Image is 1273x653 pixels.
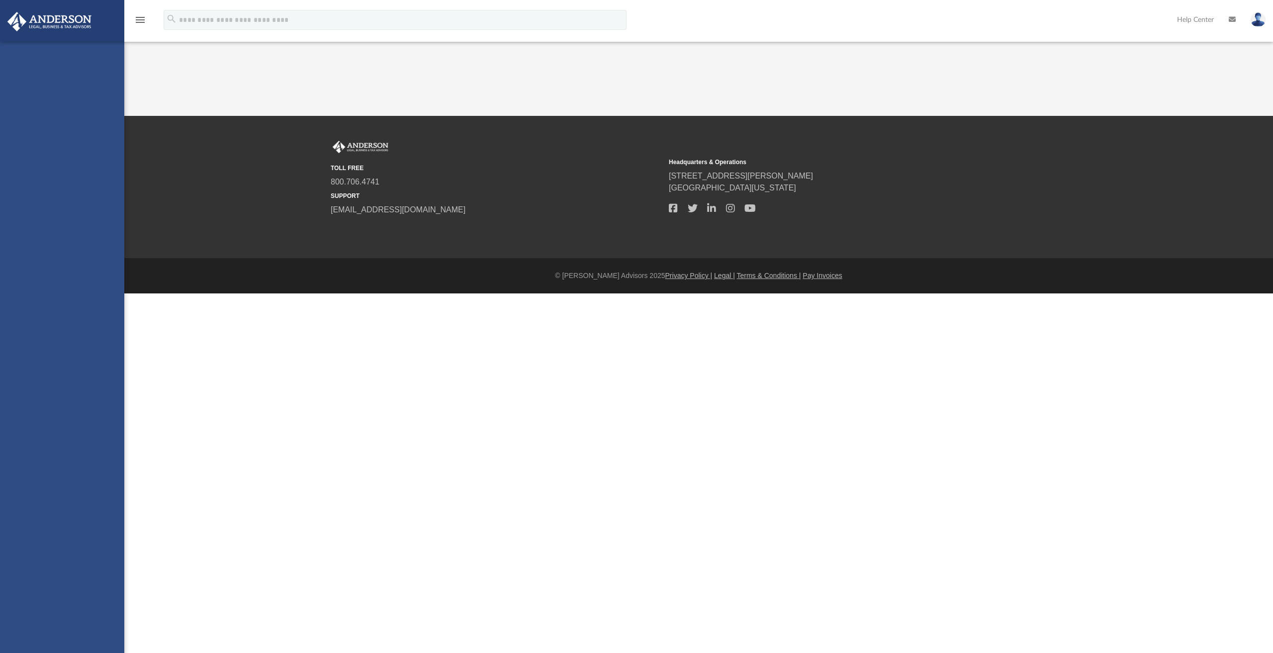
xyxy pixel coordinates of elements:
a: menu [134,19,146,26]
a: Privacy Policy | [665,272,713,280]
small: Headquarters & Operations [669,158,1000,167]
a: Pay Invoices [803,272,842,280]
img: Anderson Advisors Platinum Portal [331,141,390,154]
a: [EMAIL_ADDRESS][DOMAIN_NAME] [331,205,465,214]
a: [GEOGRAPHIC_DATA][US_STATE] [669,184,796,192]
img: Anderson Advisors Platinum Portal [4,12,94,31]
small: SUPPORT [331,191,662,200]
a: Terms & Conditions | [737,272,801,280]
a: [STREET_ADDRESS][PERSON_NAME] [669,172,813,180]
a: Legal | [714,272,735,280]
a: 800.706.4741 [331,178,379,186]
img: User Pic [1251,12,1266,27]
small: TOLL FREE [331,164,662,173]
i: menu [134,14,146,26]
div: © [PERSON_NAME] Advisors 2025 [124,271,1273,281]
i: search [166,13,177,24]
